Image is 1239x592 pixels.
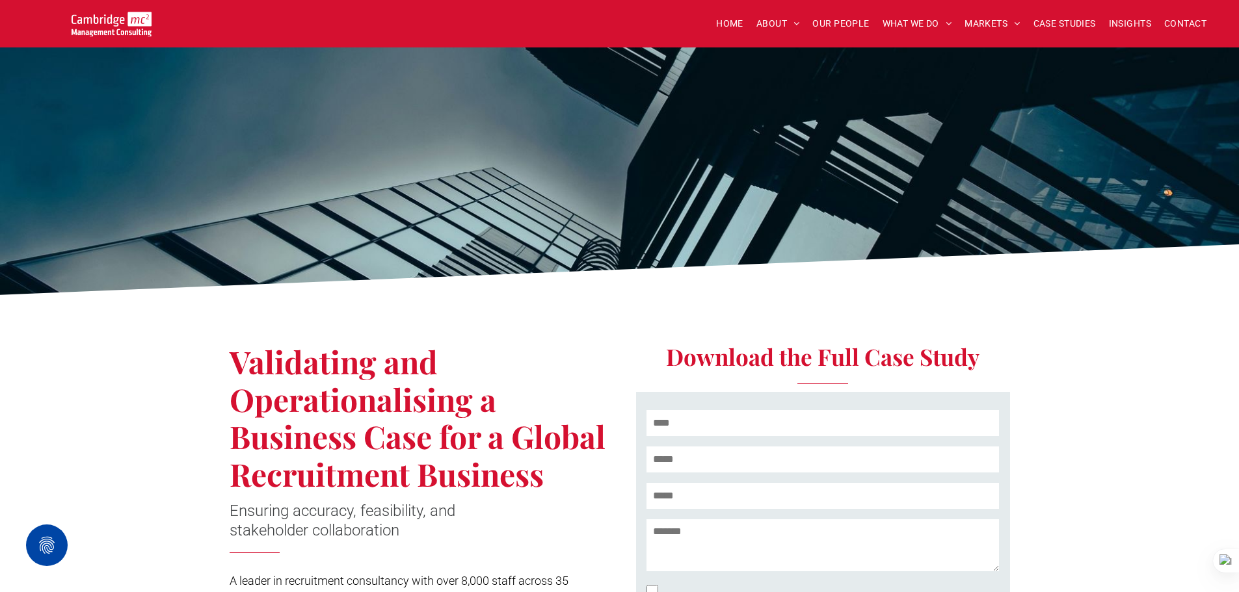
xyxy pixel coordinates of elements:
[710,14,750,34] a: HOME
[1027,14,1102,34] a: CASE STUDIES
[1102,14,1158,34] a: INSIGHTS
[72,12,152,36] img: Go to Homepage
[958,14,1026,34] a: MARKETS
[72,14,152,27] a: Ensuring Accuracy, Feasibility, and Stakeholder Collaboration | CASE STUDY
[666,341,979,372] span: Download the Full Case Study
[230,341,606,495] span: Validating and Operationalising a Business Case for a Global Recruitment Business
[876,14,959,34] a: WHAT WE DO
[806,14,875,34] a: OUR PEOPLE
[230,502,455,539] span: Ensuring accuracy, feasibility, and stakeholder collaboration
[1158,14,1213,34] a: CONTACT
[750,14,806,34] a: ABOUT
